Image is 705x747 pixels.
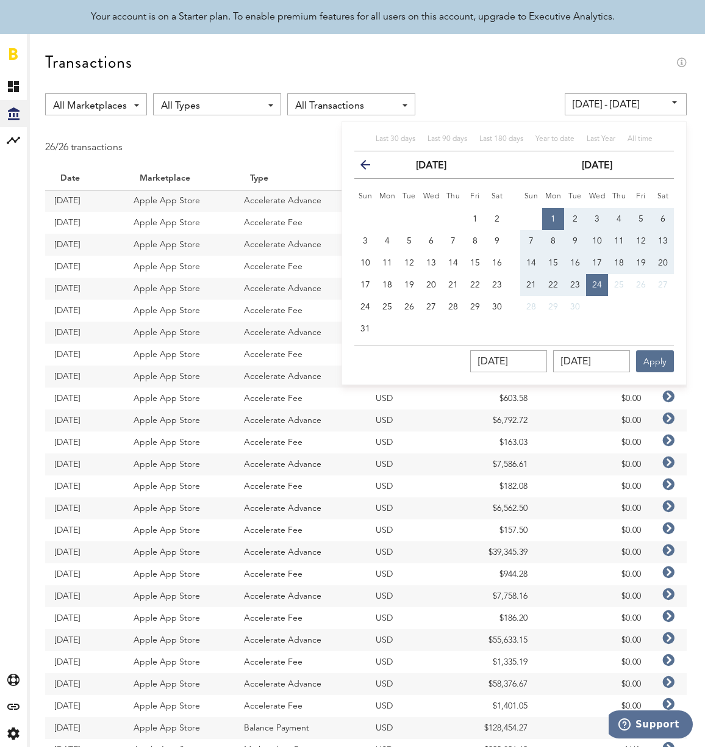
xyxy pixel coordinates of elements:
[470,303,480,311] span: 29
[382,281,392,289] span: 18
[398,252,420,274] button: 12
[124,695,235,717] td: Apple App Store
[367,497,453,519] td: USD
[587,135,615,143] span: Last Year
[564,230,586,252] button: 9
[520,252,542,274] button: 14
[492,303,502,311] span: 30
[453,695,537,717] td: $1,401.05
[398,274,420,296] button: 19
[124,256,235,278] td: Apple App Store
[537,629,650,651] td: $0.00
[45,300,124,322] td: [DATE]
[612,193,626,200] small: Thursday
[45,453,124,475] td: [DATE]
[235,673,367,695] td: Accelerate Advance
[30,73,42,100] a: Overview
[45,410,124,431] td: [DATE]
[45,190,124,212] td: [DATE]
[45,278,124,300] td: [DATE]
[235,563,367,585] td: Accelerate Fee
[382,259,392,267] span: 11
[652,274,674,296] button: 27
[428,135,467,143] span: Last 90 days
[161,96,261,117] span: All Types
[573,215,578,223] span: 2
[453,585,537,607] td: $7,758.16
[360,325,370,333] span: 31
[124,278,235,300] td: Apple App Store
[124,717,235,739] td: Apple App Store
[367,431,453,453] td: USD
[529,237,534,245] span: 7
[453,541,537,563] td: $39,345.39
[453,410,537,431] td: $6,792.72
[124,300,235,322] td: Apple App Store
[367,717,453,739] td: USD
[486,252,508,274] button: 16
[367,673,453,695] td: USD
[628,135,653,143] span: All time
[537,475,650,497] td: $0.00
[45,168,124,190] th: Date
[235,629,367,651] td: Accelerate Advance
[636,281,646,289] span: 26
[495,215,499,223] span: 2
[235,585,367,607] td: Accelerate Advance
[636,237,646,245] span: 12
[453,673,537,695] td: $58,376.67
[639,215,643,223] span: 5
[636,259,646,267] span: 19
[526,259,536,267] span: 14
[354,274,376,296] button: 17
[630,208,652,230] button: 5
[652,252,674,274] button: 20
[453,453,537,475] td: $7,586.61
[586,208,608,230] button: 3
[124,497,235,519] td: Apple App Store
[398,230,420,252] button: 5
[608,274,630,296] button: 25
[45,695,124,717] td: [DATE]
[359,193,373,200] small: Sunday
[124,453,235,475] td: Apple App Store
[45,256,124,278] td: [DATE]
[442,274,464,296] button: 21
[407,237,412,245] span: 5
[235,388,367,410] td: Accelerate Fee
[404,259,414,267] span: 12
[537,673,650,695] td: $0.00
[295,96,395,117] span: All Transactions
[537,431,650,453] td: $0.00
[453,497,537,519] td: $6,562.50
[45,344,124,366] td: [DATE]
[564,208,586,230] button: 2
[235,278,367,300] td: Accelerate Advance
[592,259,602,267] span: 17
[376,252,398,274] button: 11
[235,322,367,344] td: Accelerate Advance
[429,237,434,245] span: 6
[354,318,376,340] button: 31
[470,350,547,372] input: __/__/____
[235,234,367,256] td: Accelerate Advance
[551,237,556,245] span: 8
[30,127,42,154] a: Daily Advance History
[652,208,674,230] button: 6
[492,281,502,289] span: 23
[124,410,235,431] td: Apple App Store
[553,350,630,372] input: __/__/____
[235,366,367,388] td: Accelerate Advance
[446,193,460,200] small: Thursday
[592,237,602,245] span: 10
[464,230,486,252] button: 8
[608,230,630,252] button: 11
[564,252,586,274] button: 16
[367,541,453,563] td: USD
[470,259,480,267] span: 15
[235,410,367,431] td: Accelerate Advance
[376,296,398,318] button: 25
[420,252,442,274] button: 13
[589,193,606,200] small: Wednesday
[537,519,650,541] td: $0.00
